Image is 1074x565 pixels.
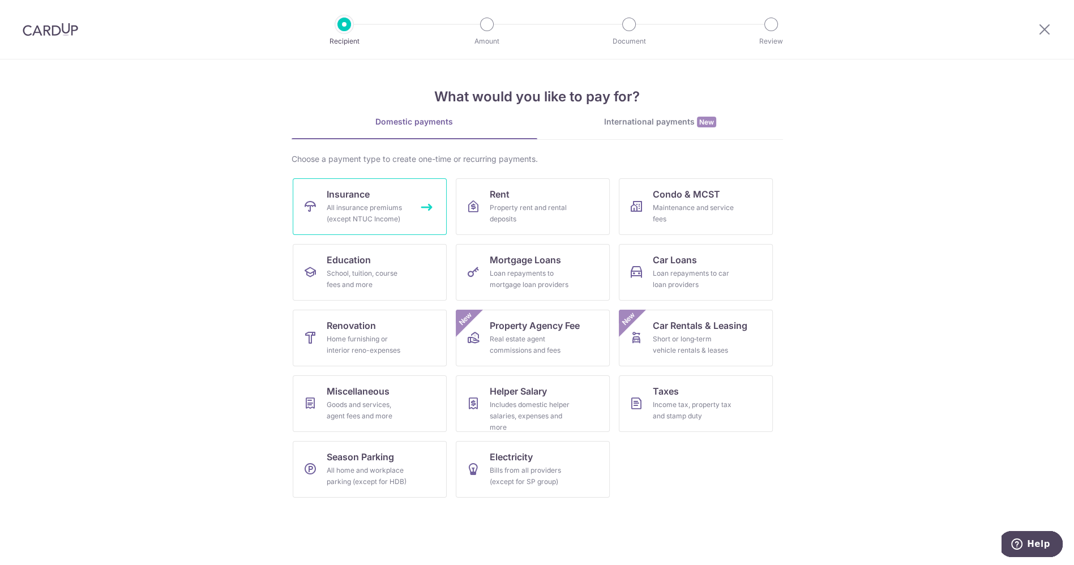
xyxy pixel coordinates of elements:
[490,268,571,290] div: Loan repayments to mortgage loan providers
[456,178,610,235] a: RentProperty rent and rental deposits
[653,319,747,332] span: Car Rentals & Leasing
[456,310,610,366] a: Property Agency FeeReal estate agent commissions and feesNew
[653,187,720,201] span: Condo & MCST
[619,178,773,235] a: Condo & MCSTMaintenance and service fees
[653,202,734,225] div: Maintenance and service fees
[619,310,637,328] span: New
[327,333,408,356] div: Home furnishing or interior reno-expenses
[653,399,734,422] div: Income tax, property tax and stamp duty
[327,450,394,464] span: Season Parking
[490,253,561,267] span: Mortgage Loans
[490,202,571,225] div: Property rent and rental deposits
[292,87,783,107] h4: What would you like to pay for?
[456,375,610,432] a: Helper SalaryIncludes domestic helper salaries, expenses and more
[445,36,529,47] p: Amount
[490,465,571,487] div: Bills from all providers (except for SP group)
[490,399,571,433] div: Includes domestic helper salaries, expenses and more
[327,384,390,398] span: Miscellaneous
[293,310,447,366] a: RenovationHome furnishing or interior reno-expenses
[25,8,49,18] span: Help
[293,244,447,301] a: EducationSchool, tuition, course fees and more
[619,310,773,366] a: Car Rentals & LeasingShort or long‑term vehicle rentals & leasesNew
[456,441,610,498] a: ElectricityBills from all providers (except for SP group)
[327,253,371,267] span: Education
[23,23,78,36] img: CardUp
[292,153,783,165] div: Choose a payment type to create one-time or recurring payments.
[490,333,571,356] div: Real estate agent commissions and fees
[490,187,510,201] span: Rent
[490,384,547,398] span: Helper Salary
[292,116,537,127] div: Domestic payments
[302,36,386,47] p: Recipient
[327,465,408,487] div: All home and workplace parking (except for HDB)
[293,375,447,432] a: MiscellaneousGoods and services, agent fees and more
[327,319,376,332] span: Renovation
[619,244,773,301] a: Car LoansLoan repayments to car loan providers
[293,178,447,235] a: InsuranceAll insurance premiums (except NTUC Income)
[587,36,671,47] p: Document
[537,116,783,128] div: International payments
[653,333,734,356] div: Short or long‑term vehicle rentals & leases
[653,253,697,267] span: Car Loans
[619,375,773,432] a: TaxesIncome tax, property tax and stamp duty
[729,36,813,47] p: Review
[327,268,408,290] div: School, tuition, course fees and more
[653,384,679,398] span: Taxes
[327,202,408,225] div: All insurance premiums (except NTUC Income)
[1002,531,1063,559] iframe: Opens a widget where you can find more information
[293,441,447,498] a: Season ParkingAll home and workplace parking (except for HDB)
[697,117,716,127] span: New
[456,244,610,301] a: Mortgage LoansLoan repayments to mortgage loan providers
[327,399,408,422] div: Goods and services, agent fees and more
[490,450,533,464] span: Electricity
[456,310,474,328] span: New
[327,187,370,201] span: Insurance
[490,319,580,332] span: Property Agency Fee
[653,268,734,290] div: Loan repayments to car loan providers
